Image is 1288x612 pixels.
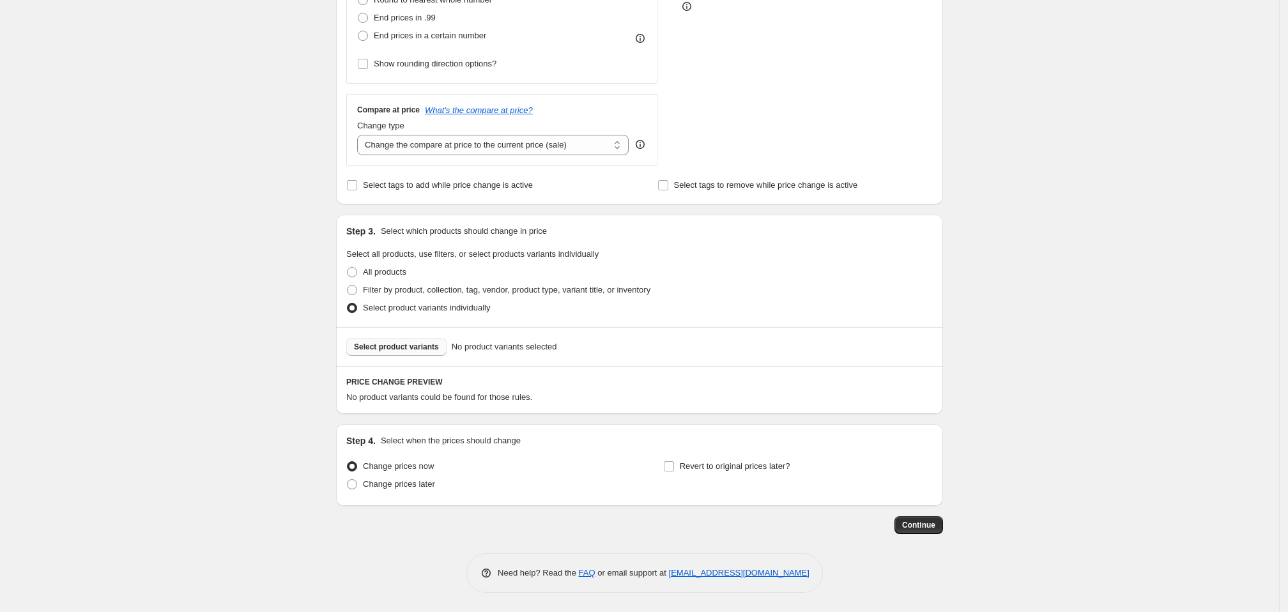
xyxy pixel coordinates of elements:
[374,31,486,40] span: End prices in a certain number
[374,59,496,68] span: Show rounding direction options?
[363,267,406,277] span: All products
[363,285,650,295] span: Filter by product, collection, tag, vendor, product type, variant title, or inventory
[346,338,447,356] button: Select product variants
[452,340,557,353] span: No product variants selected
[363,461,434,471] span: Change prices now
[357,105,420,115] h3: Compare at price
[902,520,935,530] span: Continue
[354,342,439,352] span: Select product variants
[595,568,669,578] span: or email support at
[346,225,376,238] h2: Step 3.
[381,225,547,238] p: Select which products should change in price
[374,13,436,22] span: End prices in .99
[381,434,521,447] p: Select when the prices should change
[363,479,435,489] span: Change prices later
[346,434,376,447] h2: Step 4.
[669,568,809,578] a: [EMAIL_ADDRESS][DOMAIN_NAME]
[579,568,595,578] a: FAQ
[674,180,858,190] span: Select tags to remove while price change is active
[894,516,943,534] button: Continue
[363,303,490,312] span: Select product variants individually
[680,461,790,471] span: Revert to original prices later?
[634,138,647,151] div: help
[498,568,579,578] span: Need help? Read the
[363,180,533,190] span: Select tags to add while price change is active
[346,249,599,259] span: Select all products, use filters, or select products variants individually
[425,105,533,115] button: What's the compare at price?
[346,392,532,402] span: No product variants could be found for those rules.
[357,121,404,130] span: Change type
[346,377,933,387] h6: PRICE CHANGE PREVIEW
